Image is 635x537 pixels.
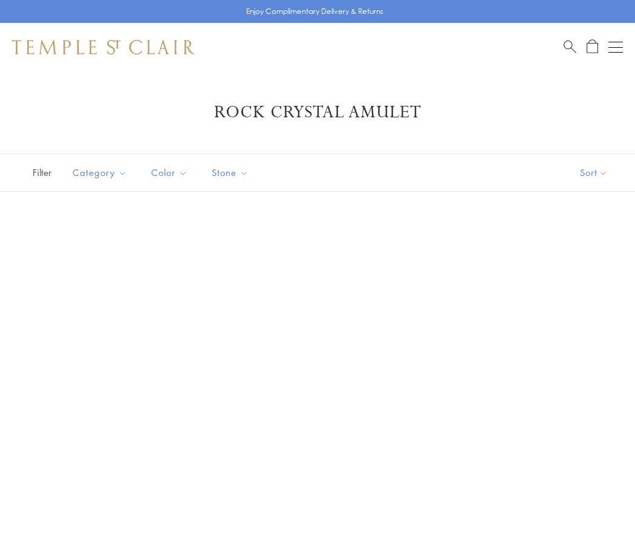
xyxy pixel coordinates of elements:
[12,40,195,54] img: Temple St. Clair
[142,159,197,186] button: Color
[145,165,197,180] span: Color
[203,159,258,186] button: Stone
[587,39,598,54] a: Open Shopping Bag
[564,39,576,54] a: Search
[67,165,136,180] span: Category
[246,5,383,18] p: Enjoy Complimentary Delivery & Returns
[608,40,623,54] button: Open navigation
[30,102,605,123] h1: Rock Crystal Amulet
[63,159,136,186] button: Category
[206,165,258,180] span: Stone
[553,154,635,191] button: Show sort by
